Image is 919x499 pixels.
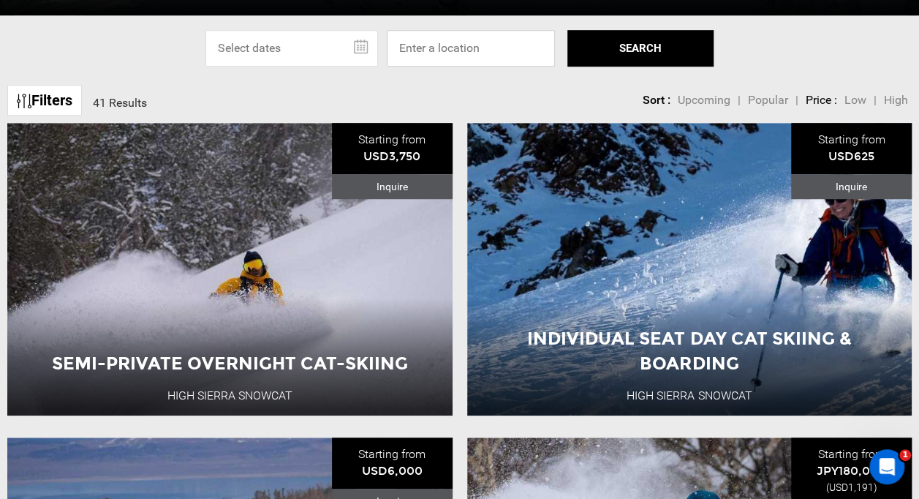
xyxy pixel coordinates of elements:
button: SEARCH [567,30,714,67]
li: Sort : [643,92,670,109]
li: | [738,92,741,109]
input: Select dates [205,30,378,67]
iframe: Intercom live chat [869,449,904,484]
span: High [884,93,908,107]
span: 41 Results [93,96,147,110]
li: | [874,92,877,109]
span: Popular [748,93,788,107]
img: btn-icon.svg [17,94,31,108]
li: Price : [806,92,837,109]
span: Upcoming [678,93,730,107]
span: Low [844,93,866,107]
a: Filters [7,85,82,116]
li: | [795,92,798,109]
span: 1 [899,449,911,461]
input: Enter a location [387,30,555,67]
